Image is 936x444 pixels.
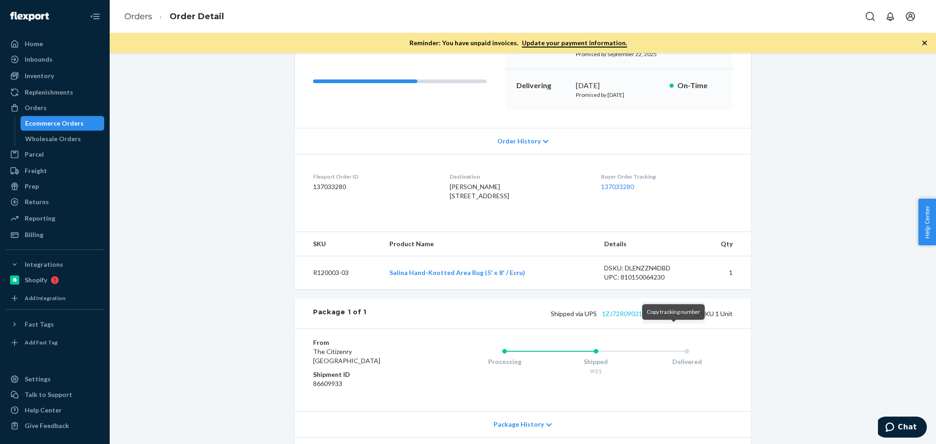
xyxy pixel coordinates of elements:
[25,134,81,143] div: Wholesale Orders
[5,179,104,194] a: Prep
[25,39,43,48] div: Home
[450,183,509,200] span: [PERSON_NAME] [STREET_ADDRESS]
[5,387,104,402] button: Talk to Support
[25,214,55,223] div: Reporting
[5,69,104,83] a: Inventory
[5,372,104,386] a: Settings
[5,164,104,178] a: Freight
[170,11,224,21] a: Order Detail
[124,11,152,21] a: Orders
[5,335,104,350] a: Add Fast Tag
[5,195,104,209] a: Returns
[881,7,899,26] button: Open notifications
[878,417,927,439] iframe: Opens a widget where you can chat to one of our agents
[313,173,435,180] dt: Flexport Order ID
[597,232,697,256] th: Details
[25,390,72,399] div: Talk to Support
[313,379,422,388] dd: 86609933
[641,357,733,366] div: Delivered
[25,119,84,128] div: Ecommerce Orders
[576,91,662,99] p: Promised by [DATE]
[604,264,690,273] div: DSKU: DLENZZN4DBD
[647,308,700,315] span: Copy tracking number
[5,52,104,67] a: Inbounds
[117,3,231,30] ol: breadcrumbs
[25,71,54,80] div: Inventory
[5,37,104,51] a: Home
[367,307,733,319] div: 1 SKU 1 Unit
[5,227,104,242] a: Billing
[5,418,104,433] button: Give Feedback
[550,367,642,375] div: 9/21
[25,275,47,285] div: Shopify
[382,232,597,256] th: Product Name
[576,50,662,58] p: Promised by September 22, 2025
[25,166,47,175] div: Freight
[550,357,642,366] div: Shipped
[5,403,104,418] a: Help Center
[450,173,586,180] dt: Destination
[21,116,105,131] a: Ecommerce Orders
[494,420,544,429] span: Package History
[5,100,104,115] a: Orders
[576,80,662,91] div: [DATE]
[21,132,105,146] a: Wholesale Orders
[313,307,367,319] div: Package 1 of 1
[389,269,525,276] a: Salina Hand-Knotted Area Rug (5' x 8' / Ecru)
[25,375,51,384] div: Settings
[25,182,39,191] div: Prep
[601,173,733,180] dt: Buyer Order Tracking
[459,357,550,366] div: Processing
[10,12,49,21] img: Flexport logo
[25,150,44,159] div: Parcel
[25,88,73,97] div: Replenishments
[313,182,435,191] dd: 137033280
[409,38,627,48] p: Reminder: You have unpaid invoices.
[5,85,104,100] a: Replenishments
[295,256,382,290] td: R120003-03
[313,370,422,379] dt: Shipment ID
[497,137,541,146] span: Order History
[25,55,53,64] div: Inbounds
[861,7,879,26] button: Open Search Box
[5,147,104,162] a: Parcel
[25,406,62,415] div: Help Center
[551,310,683,317] span: Shipped via UPS
[602,310,668,317] a: 1ZJ72R090317449881
[677,80,722,91] p: On-Time
[25,421,69,430] div: Give Feedback
[25,338,58,346] div: Add Fast Tag
[313,338,422,347] dt: From
[601,183,634,190] a: 137033280
[604,273,690,282] div: UPC: 810150064230
[5,273,104,287] a: Shopify
[25,294,65,302] div: Add Integration
[918,199,936,245] button: Help Center
[5,211,104,226] a: Reporting
[25,230,43,239] div: Billing
[516,80,569,91] p: Delivering
[5,291,104,306] a: Add Integration
[697,256,751,290] td: 1
[697,232,751,256] th: Qty
[25,260,63,269] div: Integrations
[86,7,104,26] button: Close Navigation
[313,348,380,365] span: The Citizenry [GEOGRAPHIC_DATA]
[295,232,382,256] th: SKU
[5,317,104,332] button: Fast Tags
[25,320,54,329] div: Fast Tags
[25,197,49,206] div: Returns
[25,103,47,112] div: Orders
[901,7,920,26] button: Open account menu
[522,39,627,48] a: Update your payment information.
[5,257,104,272] button: Integrations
